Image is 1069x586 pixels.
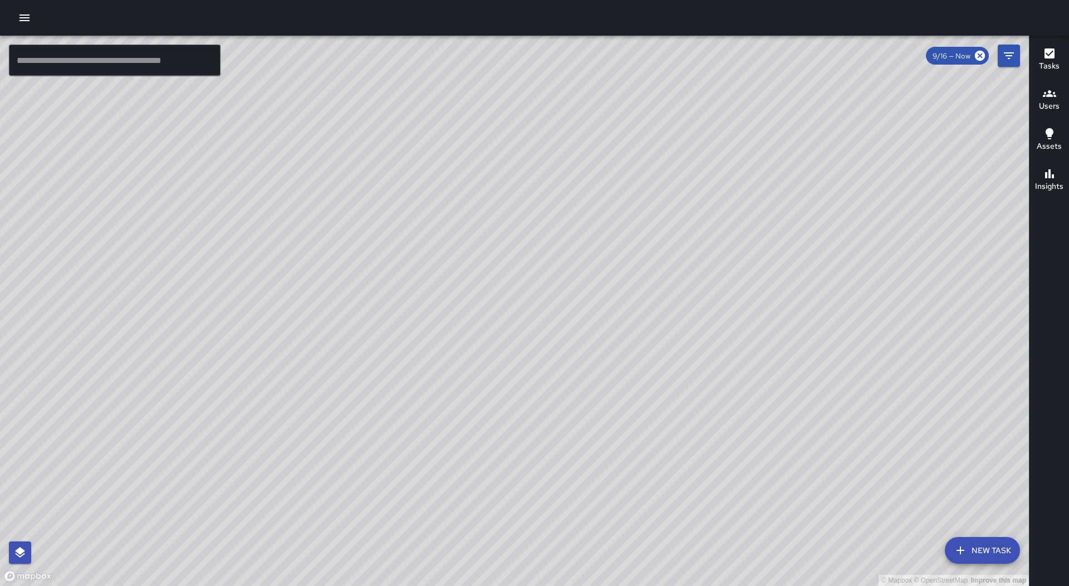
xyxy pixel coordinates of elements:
[945,537,1020,564] button: New Task
[1029,40,1069,80] button: Tasks
[1039,60,1060,72] h6: Tasks
[1029,160,1069,201] button: Insights
[1029,80,1069,120] button: Users
[1029,120,1069,160] button: Assets
[1037,140,1062,153] h6: Assets
[926,51,977,61] span: 9/16 — Now
[1039,100,1060,113] h6: Users
[1035,180,1063,193] h6: Insights
[998,45,1020,67] button: Filters
[926,47,989,65] div: 9/16 — Now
